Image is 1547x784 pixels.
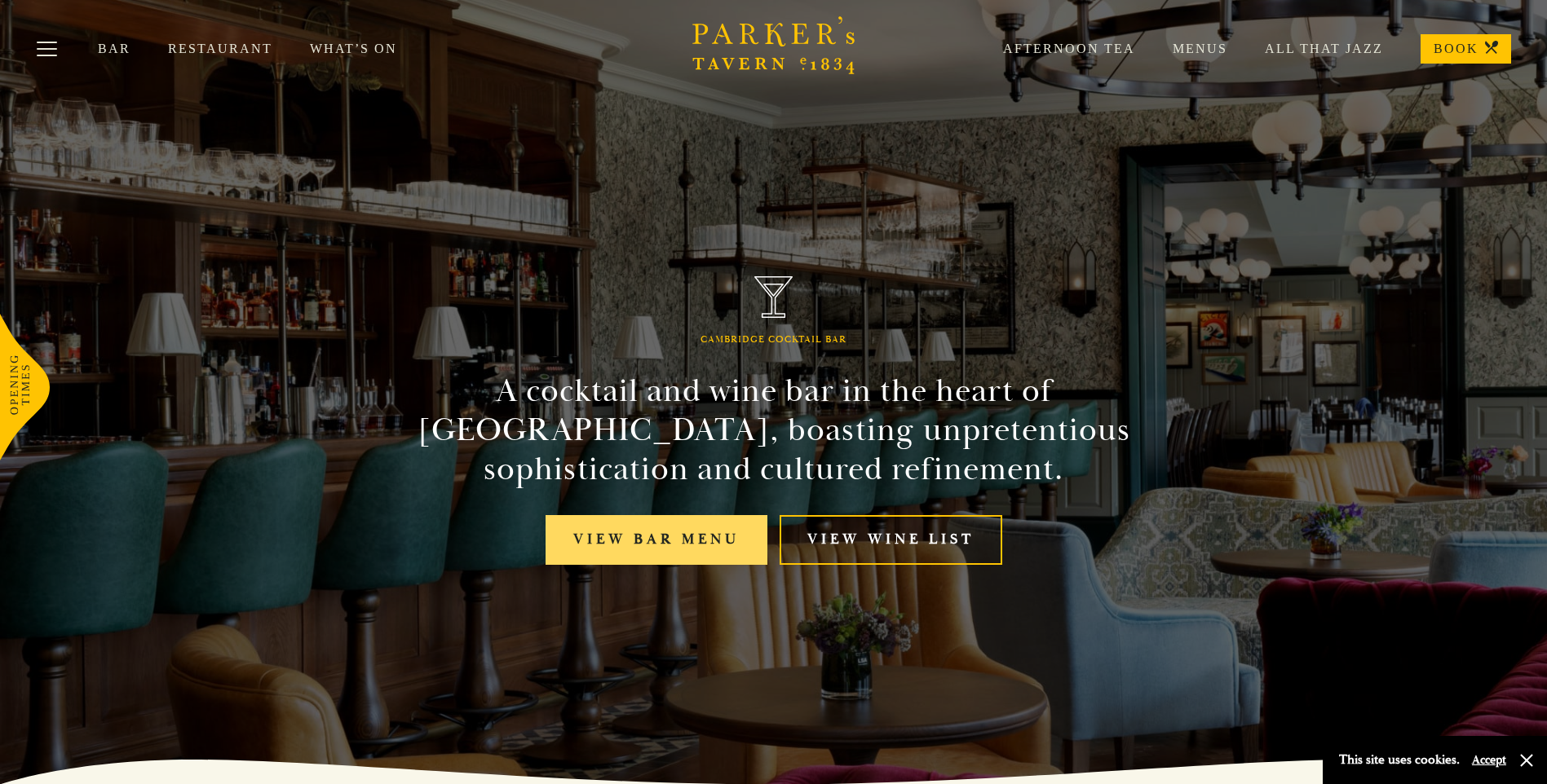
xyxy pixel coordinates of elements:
a: View bar menu [546,515,767,565]
a: View Wine List [780,515,1002,565]
button: Accept [1472,752,1506,768]
h2: A cocktail and wine bar in the heart of [GEOGRAPHIC_DATA], boasting unpretentious sophistication ... [402,372,1146,489]
p: This site uses cookies. [1339,748,1460,772]
h1: Cambridge Cocktail Bar [701,334,846,346]
button: Close and accept [1518,752,1535,769]
img: Parker's Tavern Brasserie Cambridge [754,276,793,318]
